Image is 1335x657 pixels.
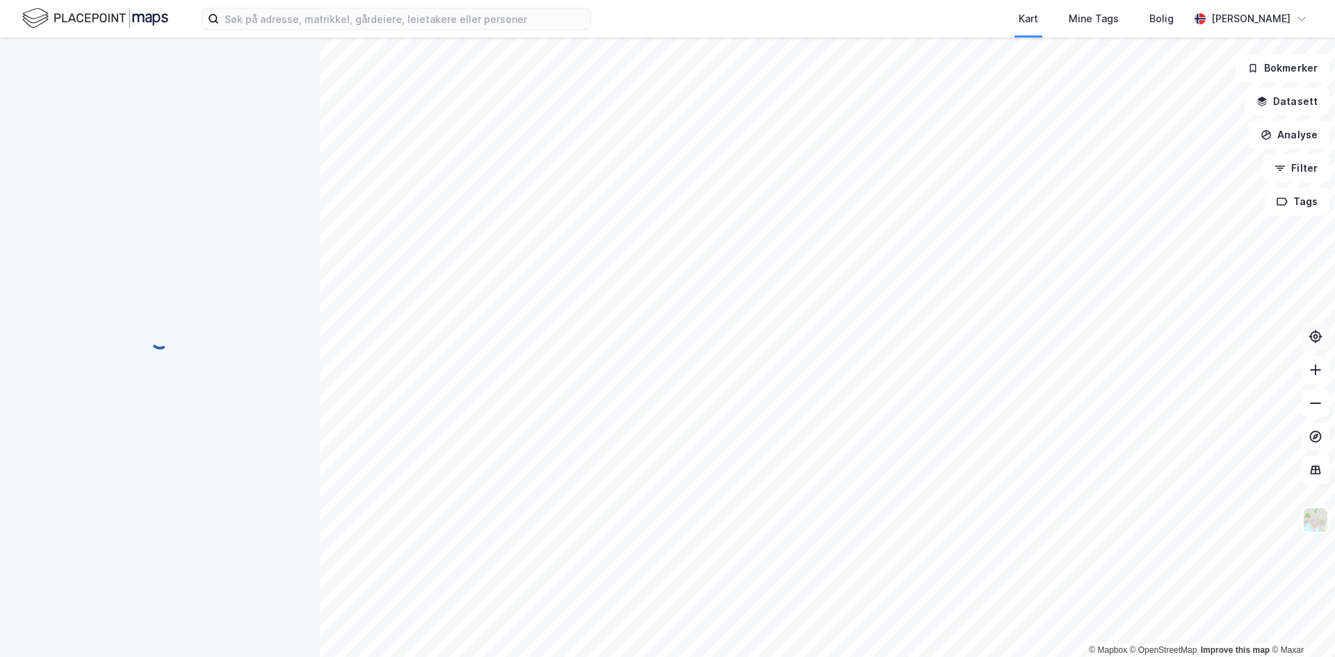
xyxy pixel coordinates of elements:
[1249,121,1329,149] button: Analyse
[1201,645,1270,655] a: Improve this map
[1236,54,1329,82] button: Bokmerker
[1130,645,1197,655] a: OpenStreetMap
[149,328,171,350] img: spinner.a6d8c91a73a9ac5275cf975e30b51cfb.svg
[1019,10,1038,27] div: Kart
[1265,188,1329,216] button: Tags
[1069,10,1119,27] div: Mine Tags
[1265,590,1335,657] div: Kontrollprogram for chat
[219,8,590,29] input: Søk på adresse, matrikkel, gårdeiere, leietakere eller personer
[22,6,168,31] img: logo.f888ab2527a4732fd821a326f86c7f29.svg
[1149,10,1174,27] div: Bolig
[1265,590,1335,657] iframe: Chat Widget
[1089,645,1127,655] a: Mapbox
[1211,10,1290,27] div: [PERSON_NAME]
[1263,154,1329,182] button: Filter
[1245,88,1329,115] button: Datasett
[1302,507,1329,533] img: Z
